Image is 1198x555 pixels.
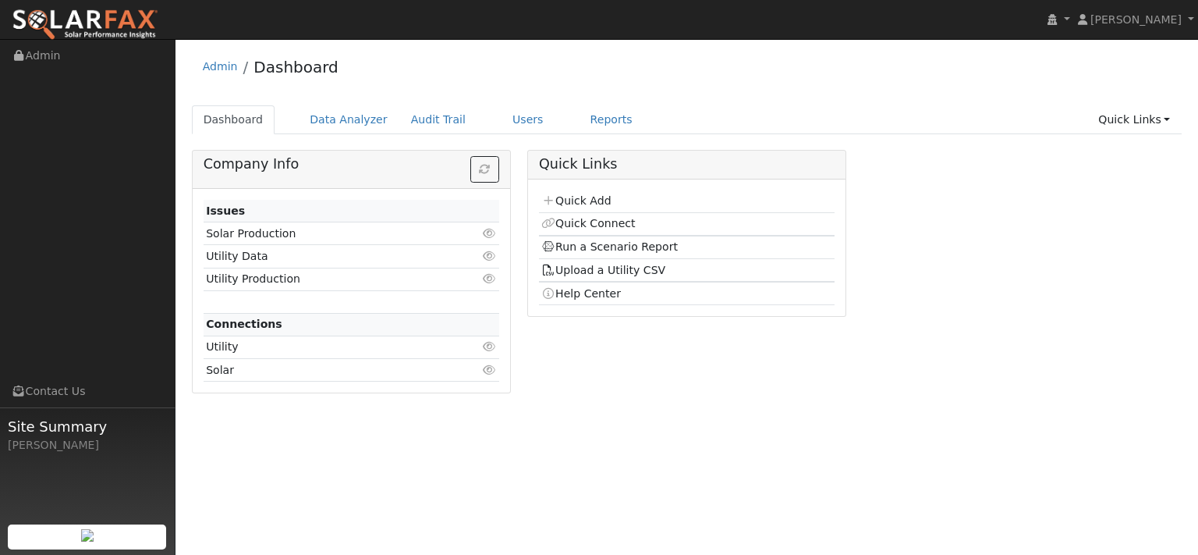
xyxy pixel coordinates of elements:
[541,240,678,253] a: Run a Scenario Report
[204,156,499,173] h5: Company Info
[298,105,399,134] a: Data Analyzer
[206,205,245,217] strong: Issues
[541,287,621,300] a: Help Center
[483,228,497,239] i: Click to view
[1090,13,1182,26] span: [PERSON_NAME]
[203,60,238,73] a: Admin
[579,105,644,134] a: Reports
[1086,105,1182,134] a: Quick Links
[8,437,167,454] div: [PERSON_NAME]
[483,341,497,352] i: Click to view
[204,359,452,382] td: Solar
[204,222,452,245] td: Solar Production
[204,336,452,358] td: Utility
[206,318,282,330] strong: Connections
[204,245,452,268] td: Utility Data
[483,365,497,375] i: Click to view
[12,9,158,41] img: SolarFax
[253,58,338,76] a: Dashboard
[539,156,835,173] h5: Quick Links
[483,251,497,261] i: Click to view
[541,264,665,276] a: Upload a Utility CSV
[399,105,477,134] a: Audit Trail
[501,105,555,134] a: Users
[8,416,167,437] span: Site Summary
[483,273,497,284] i: Click to view
[204,268,452,290] td: Utility Production
[81,529,94,542] img: retrieve
[192,105,275,134] a: Dashboard
[541,194,611,207] a: Quick Add
[541,217,635,229] a: Quick Connect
